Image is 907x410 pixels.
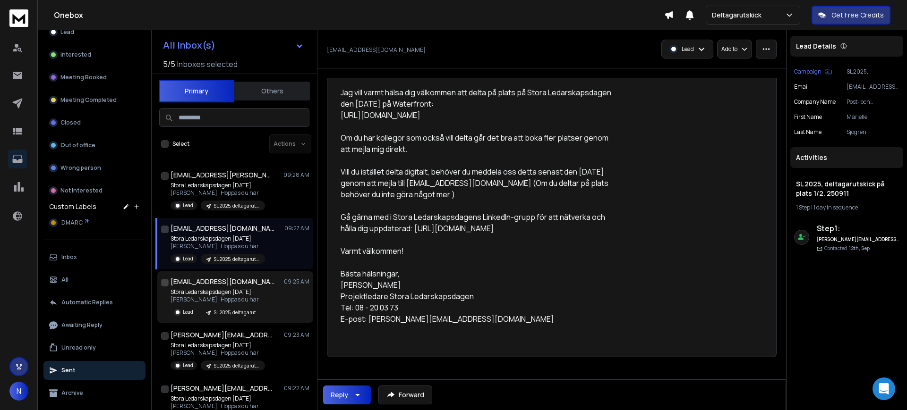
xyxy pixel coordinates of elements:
p: [PERSON_NAME], Hoppas du har [171,349,265,357]
button: All [43,270,145,289]
p: Company Name [794,98,836,106]
p: Closed [60,119,81,126]
p: 09:23 AM [284,331,309,339]
button: Archive [43,384,145,402]
button: Not Interested [43,181,145,200]
p: SL 2025, deltagarutskick på plats 1/2. 250911 [214,256,259,263]
p: Awaiting Reply [61,321,103,329]
button: Meeting Booked [43,68,145,87]
div: [PERSON_NAME], Hoppas du har fått en fin start på hösten och att allt är bra med er på Post- och ... [341,30,624,343]
p: Stora Ledarskapsdagen [DATE] [171,288,265,296]
button: Reply [323,385,371,404]
p: Meeting Booked [60,74,107,81]
p: [PERSON_NAME], Hoppas du har [171,243,265,250]
p: Deltagarutskick [712,10,765,20]
button: Sent [43,361,145,380]
p: Campaign [794,68,821,75]
h1: [EMAIL_ADDRESS][DOMAIN_NAME] [171,277,274,286]
p: Sent [61,367,75,374]
p: SL 2025, deltagarutskick på plats 1/2. 250911 [214,362,259,369]
button: Meeting Completed [43,91,145,109]
p: 09:22 AM [284,385,309,392]
h3: Custom Labels [49,202,96,211]
p: Post- och telestyrelsen [847,98,899,106]
p: Last Name [794,128,821,136]
img: logo [9,9,28,27]
p: Not Interested [60,187,103,194]
p: 09:28 AM [283,171,309,179]
h1: [EMAIL_ADDRESS][PERSON_NAME][DOMAIN_NAME] [171,170,274,180]
p: Wrong person [60,164,101,172]
button: Out of office [43,136,145,155]
div: | [796,204,898,211]
button: Interested [43,45,145,64]
h1: Onebox [54,9,664,21]
p: [EMAIL_ADDRESS][DOMAIN_NAME] [847,83,899,91]
p: Interested [60,51,91,59]
p: SL 2025, deltagarutskick på plats 1/2. 250911 [847,68,899,75]
button: N [9,382,28,401]
button: Get Free Credits [812,6,890,25]
span: 1 Step [796,203,810,211]
p: Marielle [847,113,899,121]
p: Automatic Replies [61,299,113,306]
h1: [PERSON_NAME][EMAIL_ADDRESS][DOMAIN_NAME] [171,384,274,393]
div: Open Intercom Messenger [873,377,895,400]
div: Activities [790,147,903,168]
p: Lead [682,45,694,53]
p: Unread only [61,344,96,351]
p: Lead [183,202,193,209]
p: [PERSON_NAME], Hoppas du har [171,296,265,303]
p: SL 2025, deltagarutskick på plats 1/2. 250911 [214,202,259,209]
p: Meeting Completed [60,96,117,104]
p: Lead [183,309,193,316]
p: Lead [60,28,74,36]
button: Campaign [794,68,832,75]
p: Stora Ledarskapsdagen [DATE] [171,342,265,349]
button: Awaiting Reply [43,316,145,335]
button: Automatic Replies [43,293,145,312]
button: Inbox [43,248,145,267]
button: Primary [159,80,234,102]
h1: [PERSON_NAME][EMAIL_ADDRESS][DOMAIN_NAME] [171,330,274,340]
p: [PERSON_NAME], Hoppas du har [171,402,265,410]
p: Archive [61,389,83,397]
p: Lead [183,362,193,369]
button: All Inbox(s) [155,36,311,55]
p: Add to [721,45,737,53]
p: 09:25 AM [284,278,309,285]
h3: Inboxes selected [177,59,238,70]
p: Stora Ledarskapsdagen [DATE] [171,182,265,189]
p: 09:27 AM [284,225,309,232]
p: [EMAIL_ADDRESS][DOMAIN_NAME] [327,46,426,54]
span: 12th, Sep [849,245,870,251]
h6: Step 1 : [817,223,899,234]
p: SL 2025, deltagarutskick på plats 1/2. 250911 [214,309,259,316]
button: Closed [43,113,145,132]
h1: SL 2025, deltagarutskick på plats 1/2. 250911 [796,179,898,198]
label: Select [172,140,189,148]
div: Reply [331,390,348,400]
p: Email [794,83,809,91]
p: Get Free Credits [831,10,884,20]
span: 5 / 5 [163,59,175,70]
h6: [PERSON_NAME][EMAIL_ADDRESS][DOMAIN_NAME] [817,236,899,243]
span: DMARC [61,219,83,226]
p: Out of office [60,142,95,149]
p: Lead [183,255,193,262]
p: Sjögren [847,128,899,136]
p: [PERSON_NAME], Hoppas du har [171,189,265,197]
span: 1 day in sequence [813,203,858,211]
h1: [EMAIL_ADDRESS][DOMAIN_NAME] [171,224,274,233]
p: All [61,276,68,284]
p: Stora Ledarskapsdagen [DATE] [171,235,265,243]
h1: All Inbox(s) [163,41,215,50]
button: Unread only [43,338,145,357]
button: DMARC [43,213,145,232]
p: Stora Ledarskapsdagen [DATE] [171,395,265,402]
p: First Name [794,113,822,121]
button: Forward [378,385,432,404]
p: Lead Details [796,42,836,51]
